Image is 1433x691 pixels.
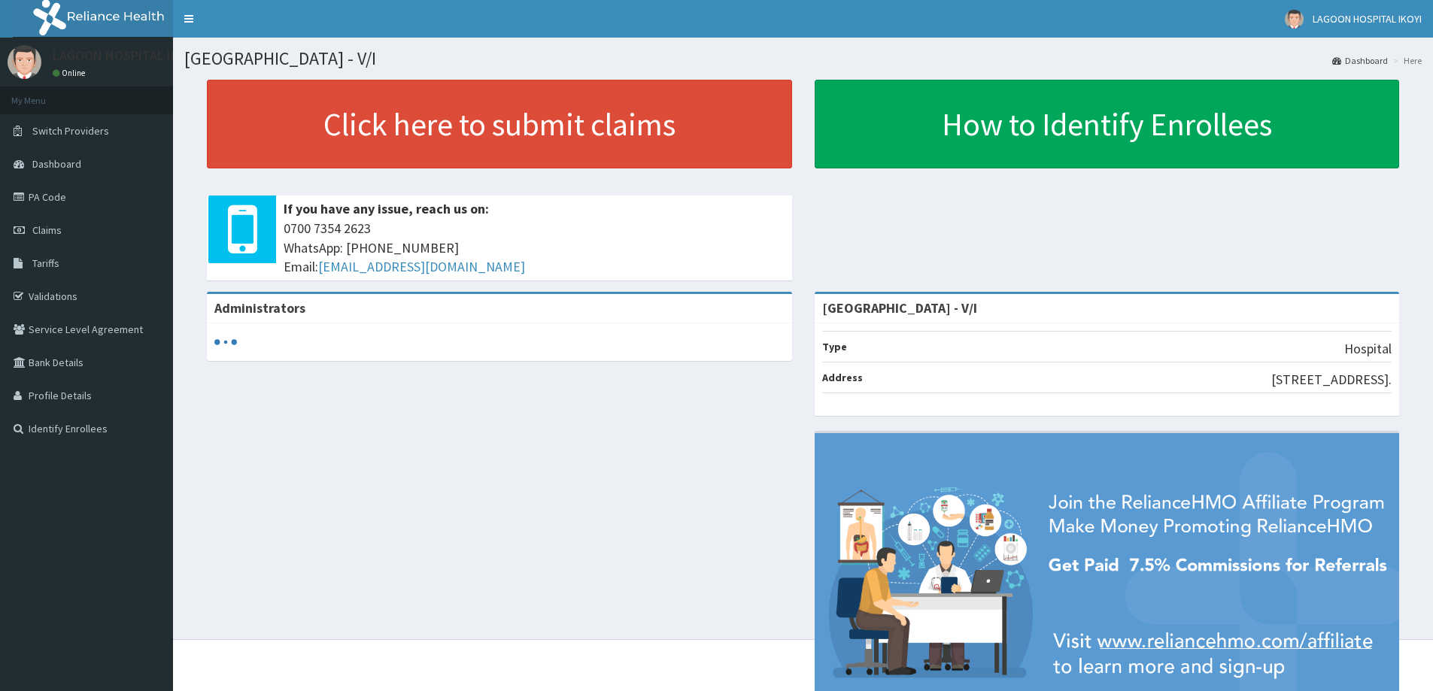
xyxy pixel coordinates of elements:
[1332,54,1388,67] a: Dashboard
[214,299,305,317] b: Administrators
[32,157,81,171] span: Dashboard
[1285,10,1304,29] img: User Image
[1271,370,1392,389] p: [STREET_ADDRESS].
[822,299,977,317] strong: [GEOGRAPHIC_DATA] - V/I
[8,45,41,79] img: User Image
[207,80,792,168] a: Click here to submit claims
[284,219,785,277] span: 0700 7354 2623 WhatsApp: [PHONE_NUMBER] Email:
[318,258,525,275] a: [EMAIL_ADDRESS][DOMAIN_NAME]
[822,340,847,353] b: Type
[32,124,109,138] span: Switch Providers
[822,371,863,384] b: Address
[184,49,1422,68] h1: [GEOGRAPHIC_DATA] - V/I
[53,49,198,62] p: LAGOON HOSPITAL IKOYI
[1344,339,1392,359] p: Hospital
[284,200,489,217] b: If you have any issue, reach us on:
[53,68,89,78] a: Online
[1389,54,1422,67] li: Here
[214,331,237,353] svg: audio-loading
[32,256,59,270] span: Tariffs
[1313,12,1422,26] span: LAGOON HOSPITAL IKOYI
[32,223,62,237] span: Claims
[815,80,1400,168] a: How to Identify Enrollees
